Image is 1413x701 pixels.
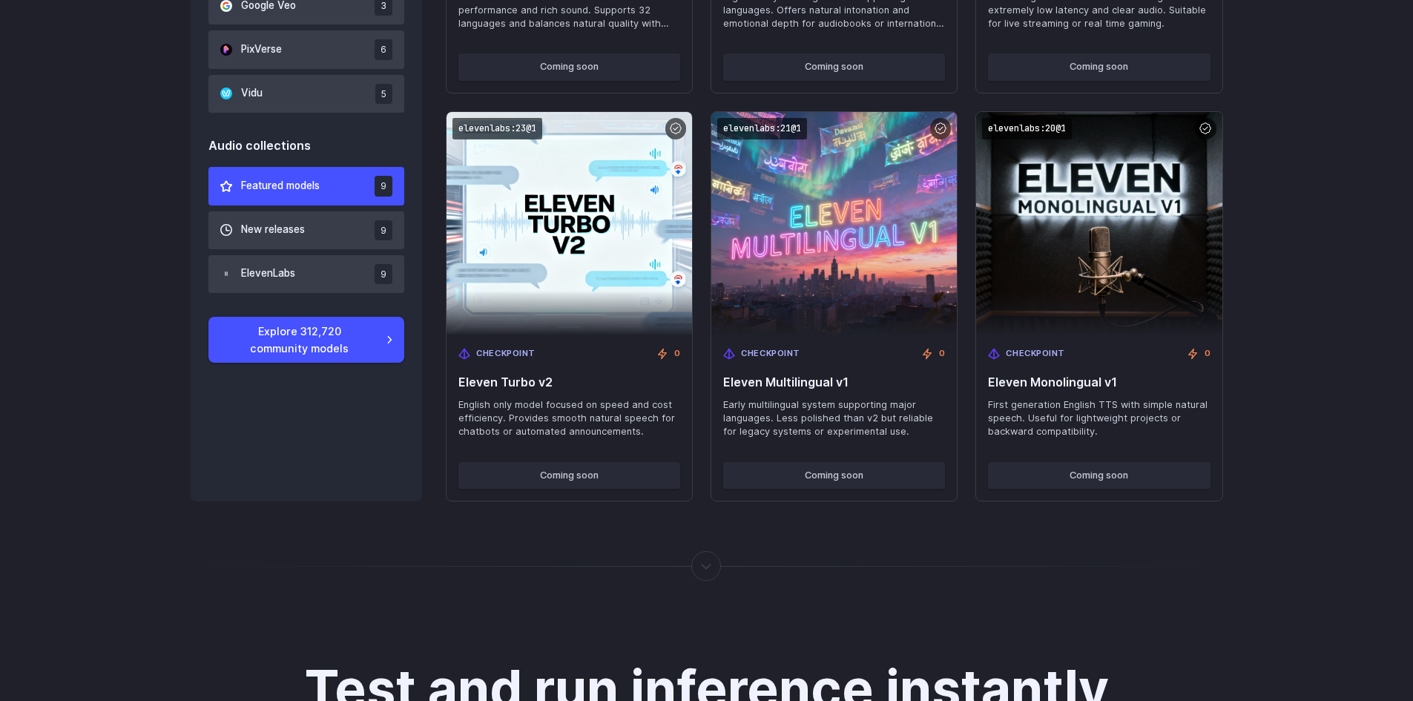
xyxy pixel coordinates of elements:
[208,136,405,156] div: Audio collections
[208,75,405,113] button: Vidu 5
[723,462,945,489] button: Coming soon
[375,176,392,196] span: 9
[988,462,1210,489] button: Coming soon
[988,375,1210,389] span: Eleven Monolingual v1
[458,375,680,389] span: Eleven Turbo v2
[241,222,305,238] span: New releases
[741,347,800,361] span: Checkpoint
[711,112,957,335] img: Eleven Multilingual v1
[375,264,392,284] span: 9
[1205,347,1211,361] span: 0
[208,211,405,249] button: New releases 9
[241,178,320,194] span: Featured models
[988,398,1210,438] span: First generation English TTS with simple natural speech. Useful for lightweight projects or backw...
[723,375,945,389] span: Eleven Multilingual v1
[208,167,405,205] button: Featured models 9
[982,118,1072,139] code: elevenlabs:20@1
[458,462,680,489] button: Coming soon
[241,266,295,282] span: ElevenLabs
[976,112,1222,335] img: Eleven Monolingual v1
[375,84,392,104] span: 5
[241,42,282,58] span: PixVerse
[717,118,807,139] code: elevenlabs:21@1
[674,347,680,361] span: 0
[208,317,405,363] a: Explore 312,720 community models
[723,398,945,438] span: Early multilingual system supporting major languages. Less polished than v2 but reliable for lega...
[447,112,692,335] img: Eleven Turbo v2
[476,347,536,361] span: Checkpoint
[723,53,945,80] button: Coming soon
[988,53,1210,80] button: Coming soon
[458,398,680,438] span: English only model focused on speed and cost efficiency. Provides smooth natural speech for chatb...
[375,39,392,59] span: 6
[939,347,945,361] span: 0
[208,30,405,68] button: PixVerse 6
[452,118,542,139] code: elevenlabs:23@1
[208,255,405,293] button: ElevenLabs 9
[241,85,263,102] span: Vidu
[375,220,392,240] span: 9
[1006,347,1065,361] span: Checkpoint
[458,53,680,80] button: Coming soon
